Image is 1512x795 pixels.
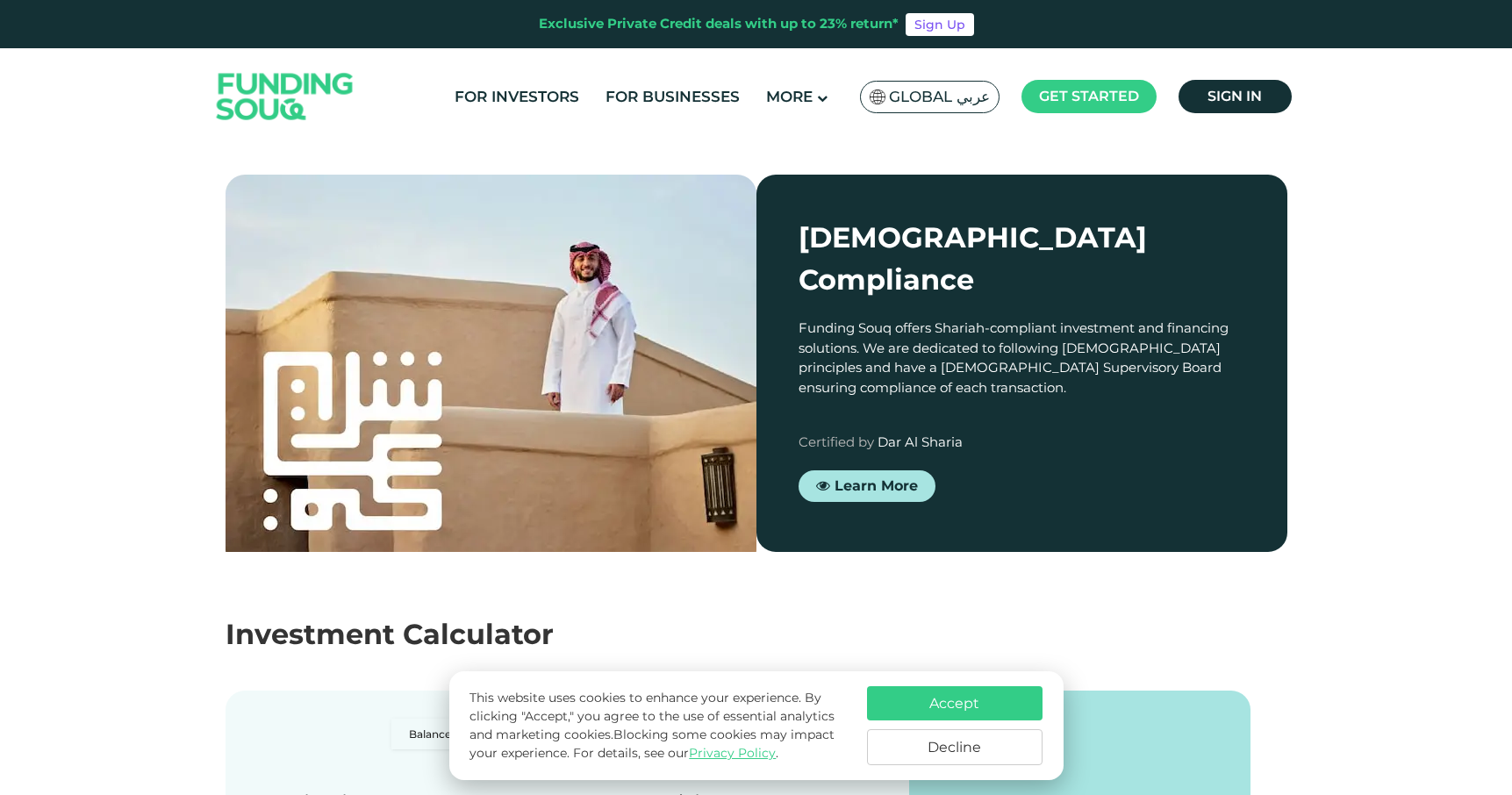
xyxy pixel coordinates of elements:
[403,617,554,651] span: Calculator
[391,719,557,749] label: Balanced Auto-investing
[867,686,1043,720] button: Accept
[835,477,918,494] span: Learn More
[799,217,1245,301] div: [DEMOGRAPHIC_DATA] Compliance
[799,319,1245,397] div: Funding Souq offers Shariah-compliant investment and financing solutions. We are dedicated to fol...
[469,727,835,761] span: Blocking some cookies may impact your experience.
[539,14,899,34] div: Exclusive Private Credit deals with up to 23% return*
[1207,88,1262,104] span: Sign in
[226,175,756,569] img: shariah-img
[867,729,1043,765] button: Decline
[766,88,813,105] span: More
[573,745,778,761] span: For details, see our .
[226,617,395,651] span: Investment
[601,82,744,111] a: For Businesses
[870,90,885,104] img: SA Flag
[199,53,371,141] img: Logo
[1039,88,1139,104] span: Get started
[878,433,963,450] span: Dar Al Sharia
[906,13,974,36] a: Sign Up
[689,745,776,761] a: Privacy Policy
[469,689,849,763] p: This website uses cookies to enhance your experience. By clicking "Accept," you agree to the use ...
[799,470,935,502] a: Learn More
[450,82,584,111] a: For Investors
[889,87,990,107] span: Global عربي
[1179,80,1292,113] a: Sign in
[391,719,743,749] div: Basic radio toggle button group
[937,719,1223,737] div: Total Cash Return
[799,433,874,450] span: Certified by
